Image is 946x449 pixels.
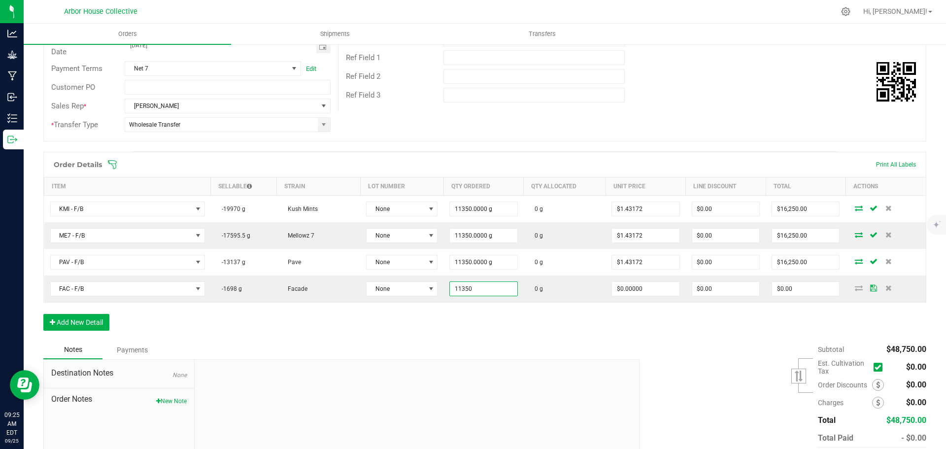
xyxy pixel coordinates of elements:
inline-svg: Outbound [7,135,17,144]
span: Order Notes [51,393,187,405]
span: Total Paid [818,433,853,443]
span: Ref Field 1 [346,53,380,62]
span: Calculate cultivation tax [874,361,887,374]
input: 0 [450,282,517,296]
th: Strain [277,177,360,196]
span: Transfers [515,30,569,38]
input: 0 [450,202,517,216]
h1: Order Details [54,161,102,169]
div: Payments [102,341,162,359]
p: 09:25 AM EDT [4,411,19,437]
span: Save Order Detail [866,232,881,238]
span: Toggle calendar [316,39,331,53]
span: - $0.00 [901,433,926,443]
span: $0.00 [906,362,926,372]
inline-svg: Manufacturing [7,71,17,81]
span: None [367,255,425,269]
span: PAV - F/B [51,255,192,269]
input: 0 [450,255,517,269]
span: Delete Order Detail [881,205,896,211]
span: Facade [283,285,307,292]
span: Orders [105,30,150,38]
span: -17595.5 g [217,232,250,239]
span: ME7 - F/B [51,229,192,242]
p: 09/25 [4,437,19,445]
span: Requested Delivery Date [51,36,114,56]
th: Unit Price [606,177,685,196]
span: Net 7 [125,62,288,75]
span: NO DATA FOUND [50,202,205,216]
span: 0 g [530,206,543,212]
input: 0 [692,255,759,269]
th: Line Discount [686,177,766,196]
span: NO DATA FOUND [50,255,205,270]
th: Lot Number [360,177,443,196]
input: 0 [772,282,839,296]
span: Transfer Type [51,120,98,129]
a: Edit [306,65,316,72]
input: 0 [612,255,679,269]
span: $0.00 [906,398,926,407]
span: Pave [283,259,301,266]
span: Ref Field 3 [346,91,380,100]
span: Delete Order Detail [881,232,896,238]
th: Qty Allocated [524,177,606,196]
span: Ref Field 2 [346,72,380,81]
input: 0 [692,229,759,242]
span: KMI - F/B [51,202,192,216]
span: $48,750.00 [886,345,926,354]
input: 0 [612,282,679,296]
span: -1698 g [217,285,242,292]
span: Est. Cultivation Tax [818,359,870,375]
span: Customer PO [51,83,95,92]
span: -13137 g [217,259,245,266]
input: 0 [692,282,759,296]
span: Charges [818,399,872,407]
span: FAC - F/B [51,282,192,296]
span: None [367,229,425,242]
th: Total [766,177,845,196]
span: Destination Notes [51,367,187,379]
span: Subtotal [818,345,844,353]
span: Delete Order Detail [881,285,896,291]
button: Add New Detail [43,314,109,331]
inline-svg: Inventory [7,113,17,123]
img: Scan me! [877,62,916,102]
span: Delete Order Detail [881,258,896,264]
th: Sellable [211,177,277,196]
span: None [367,282,425,296]
iframe: Resource center [10,370,39,400]
span: Payment Terms [51,64,102,73]
a: Shipments [231,24,439,44]
input: 0 [692,202,759,216]
span: Hi, [PERSON_NAME]! [863,7,927,15]
input: 0 [612,202,679,216]
span: 0 g [530,232,543,239]
span: Sales Rep [51,102,84,110]
th: Actions [845,177,926,196]
button: New Note [156,397,187,406]
div: Notes [43,341,102,359]
span: Order Discounts [818,381,872,389]
span: -19970 g [217,206,245,212]
span: Arbor House Collective [64,7,137,16]
th: Qty Ordered [443,177,523,196]
span: None [172,372,187,379]
span: None [367,202,425,216]
input: 0 [772,202,839,216]
span: Kush Mints [283,206,318,212]
span: 0 g [530,285,543,292]
span: $0.00 [906,380,926,389]
input: 0 [772,255,839,269]
a: Transfers [439,24,646,44]
span: $48,750.00 [886,415,926,425]
div: Manage settings [840,7,852,16]
span: 0 g [530,259,543,266]
input: 0 [772,229,839,242]
span: Save Order Detail [866,258,881,264]
span: [PERSON_NAME] [125,99,317,113]
inline-svg: Inbound [7,92,17,102]
span: Save Order Detail [866,285,881,291]
input: 0 [450,229,517,242]
span: Shipments [307,30,363,38]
